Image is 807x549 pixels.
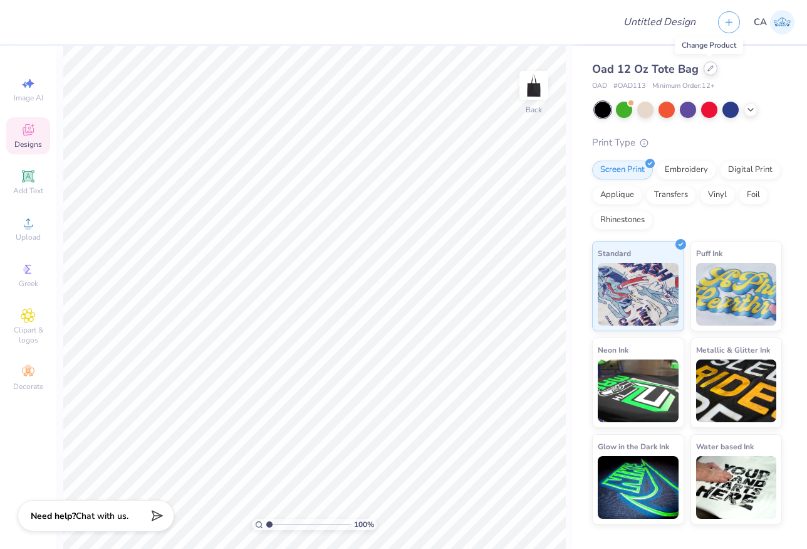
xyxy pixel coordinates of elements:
[592,136,782,150] div: Print Type
[598,343,628,356] span: Neon Ink
[354,519,374,530] span: 100 %
[13,381,43,392] span: Decorate
[598,263,679,326] img: Standard
[526,104,542,115] div: Back
[598,440,669,453] span: Glow in the Dark Ink
[613,9,705,35] input: Untitled Design
[739,186,768,205] div: Foil
[657,161,716,179] div: Embroidery
[76,510,128,522] span: Chat with us.
[675,36,743,54] div: Change Product
[720,161,781,179] div: Digital Print
[598,247,631,260] span: Standard
[6,325,50,345] span: Clipart & logos
[646,186,696,205] div: Transfers
[16,232,41,242] span: Upload
[696,456,777,519] img: Water based Ink
[754,15,767,29] span: CA
[700,186,735,205] div: Vinyl
[592,211,653,230] div: Rhinestones
[696,360,777,422] img: Metallic & Glitter Ink
[696,263,777,326] img: Puff Ink
[31,510,76,522] strong: Need help?
[652,81,715,92] span: Minimum Order: 12 +
[696,247,722,260] span: Puff Ink
[598,360,679,422] img: Neon Ink
[613,81,646,92] span: # OAD113
[14,93,43,103] span: Image AI
[754,10,794,35] a: CA
[592,161,653,179] div: Screen Print
[592,186,642,205] div: Applique
[592,81,607,92] span: OAD
[592,61,699,77] span: Oad 12 Oz Tote Bag
[521,73,546,98] img: Back
[13,186,43,196] span: Add Text
[19,279,38,289] span: Greek
[770,10,794,35] img: Carla Abaro
[598,456,679,519] img: Glow in the Dark Ink
[14,139,42,149] span: Designs
[696,343,770,356] span: Metallic & Glitter Ink
[696,440,754,453] span: Water based Ink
